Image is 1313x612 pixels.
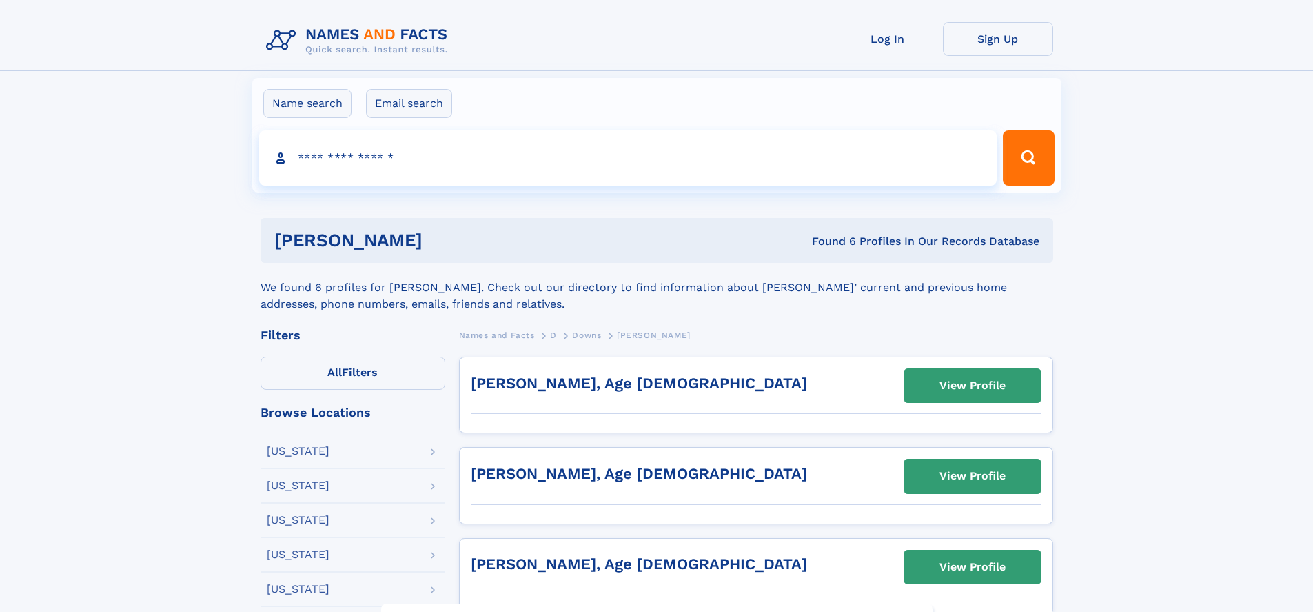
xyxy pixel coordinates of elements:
div: We found 6 profiles for [PERSON_NAME]. Check out our directory to find information about [PERSON_... [261,263,1053,313]
div: Found 6 Profiles In Our Records Database [617,234,1039,249]
a: Downs [572,326,601,344]
button: Search Button [1003,130,1054,186]
div: [US_STATE] [267,480,329,491]
label: Email search [366,89,452,118]
div: [US_STATE] [267,515,329,526]
span: D [550,330,557,340]
label: Filters [261,357,445,390]
div: View Profile [939,460,1006,492]
span: Downs [572,330,601,340]
span: [PERSON_NAME] [617,330,691,340]
a: View Profile [904,551,1041,584]
a: Log In [833,22,943,56]
div: Filters [261,329,445,342]
img: Logo Names and Facts [261,22,459,59]
a: [PERSON_NAME], Age [DEMOGRAPHIC_DATA] [471,465,807,482]
a: View Profile [904,369,1041,402]
span: All [327,366,342,379]
div: View Profile [939,551,1006,583]
a: [PERSON_NAME], Age [DEMOGRAPHIC_DATA] [471,555,807,573]
div: View Profile [939,370,1006,402]
div: Browse Locations [261,406,445,419]
a: View Profile [904,460,1041,493]
a: Names and Facts [459,326,535,344]
h1: [PERSON_NAME] [274,232,618,249]
div: [US_STATE] [267,584,329,595]
input: search input [259,130,997,186]
a: [PERSON_NAME], Age [DEMOGRAPHIC_DATA] [471,375,807,392]
label: Name search [263,89,352,118]
div: [US_STATE] [267,549,329,560]
a: D [550,326,557,344]
a: Sign Up [943,22,1053,56]
div: [US_STATE] [267,446,329,457]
